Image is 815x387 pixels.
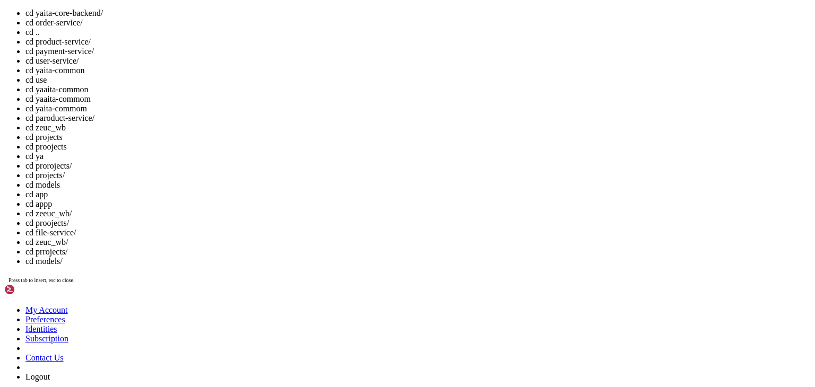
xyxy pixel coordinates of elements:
li: cd zeeuc_wb/ [25,209,811,218]
x-row: *** System restart required *** [4,212,677,221]
li: cd user-service/ [25,56,811,66]
li: cd zeuc_wb/ [25,238,811,247]
li: cd yaita-core-backend/ [25,8,811,18]
x-row: Usage of /: 24.2% of 28.02GB Users logged in: 0 [4,85,677,94]
li: cd ya [25,152,811,161]
x-row: Memory usage: 50% IPv4 address for enX0: [TECHNICAL_ID] [4,94,677,103]
a: Preferences [25,315,65,324]
x-row: : $ cd [4,257,677,266]
span: Press tab to insert, esc to close. [8,277,74,283]
li: cd .. [25,28,811,37]
x-row: * Support: [URL][DOMAIN_NAME] [4,40,677,49]
x-row: Swap usage: 0% [4,103,677,112]
span: ubuntu@ip-172-31-91-17 [4,257,98,265]
li: cd appp [25,199,811,209]
a: Logout [25,372,50,381]
li: cd payment-service/ [25,47,811,56]
li: cd yaita-common [25,66,811,75]
li: cd projects [25,133,811,142]
span: ubuntu@ip-172-31-91-17 [4,230,98,238]
x-row: : $ git pull [4,230,677,239]
li: cd use [25,75,811,85]
img: Shellngn [4,284,65,295]
div: (48, 28) [219,257,223,266]
span: ~ [102,230,106,238]
x-row: Welcome to Ubuntu 24.04.3 LTS (GNU/Linux 6.14.0-1011-aws x86_64) [4,4,677,13]
x-row: Last login: [DATE] from [TECHNICAL_ID] [4,221,677,230]
x-row: System information as of [DATE] [4,58,677,67]
li: cd yaaita-common [25,85,811,94]
li: cd product-service/ [25,37,811,47]
x-row: To see these additional updates run: apt list --upgradable [4,157,677,166]
li: cd yaaita-commom [25,94,811,104]
span: ubuntu@ip-172-31-91-17 [4,248,98,256]
li: cd file-service/ [25,228,811,238]
a: My Account [25,305,68,314]
span: ~/yaita-core-backend [102,257,187,265]
li: cd proojects/ [25,218,811,228]
li: cd order-service/ [25,18,811,28]
li: cd app [25,190,811,199]
li: cd proojects [25,142,811,152]
li: cd yaita-commom [25,104,811,113]
a: Identities [25,324,57,333]
x-row: fatal: not a git repository (or any of the parent directories): .git [4,239,677,248]
x-row: 2 updates can be applied immediately. [4,148,677,157]
li: cd models [25,180,811,190]
a: Contact Us [25,353,64,362]
li: cd zeuc_wb [25,123,811,133]
x-row: System load: 0.0 Processes: 175 [4,76,677,85]
li: cd paroduct-service/ [25,113,811,123]
x-row: * Documentation: [URL][DOMAIN_NAME] [4,22,677,31]
li: cd projects/ [25,171,811,180]
x-row: : $ cd yaita-core-backend/ [4,248,677,257]
a: Subscription [25,334,68,343]
li: cd models/ [25,257,811,266]
x-row: Enable ESM Apps to receive additional future security updates. [4,175,677,184]
span: ~ [102,248,106,256]
x-row: See [URL][DOMAIN_NAME] or run: sudo pro status [4,184,677,193]
x-row: * Management: [URL][DOMAIN_NAME] [4,31,677,40]
li: cd prrojects/ [25,247,811,257]
x-row: Expanded Security Maintenance for Applications is not enabled. [4,130,677,139]
li: cd prorojects/ [25,161,811,171]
